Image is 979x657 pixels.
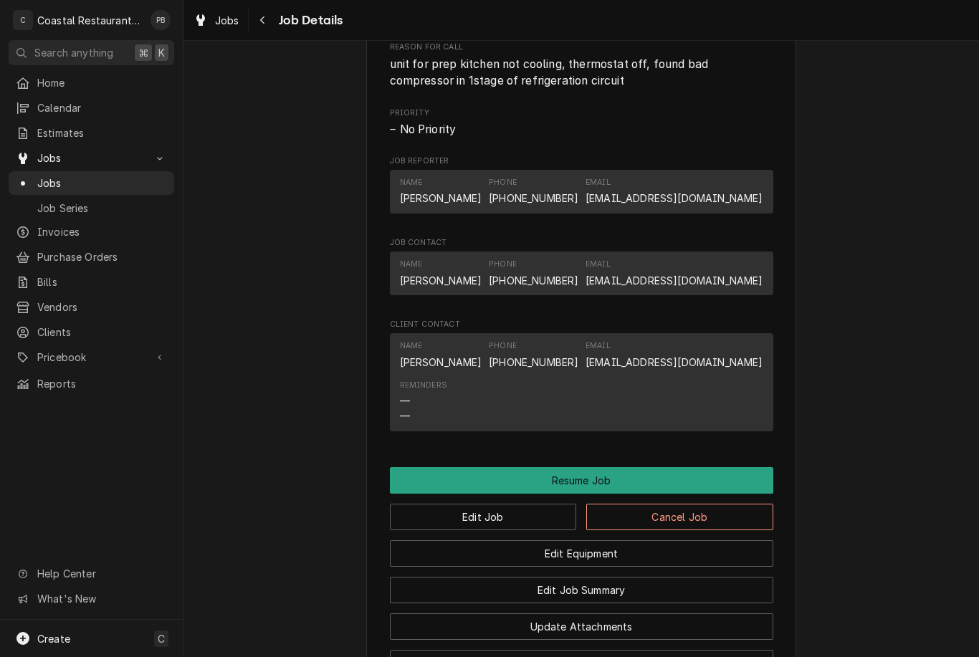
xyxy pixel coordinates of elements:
a: Reports [9,372,174,395]
button: Update Attachments [390,613,773,640]
div: Reason For Call [390,42,773,90]
span: Priority [390,121,773,138]
div: Client Contact List [390,333,773,438]
span: Job Reporter [390,155,773,167]
div: Job Reporter [390,155,773,220]
span: ⌘ [138,45,148,60]
div: Contact [390,170,773,214]
span: Jobs [37,150,145,166]
span: Bills [37,274,167,289]
button: Navigate back [252,9,274,32]
a: Job Series [9,196,174,220]
div: Email [586,259,763,287]
div: Name [400,340,482,369]
a: Jobs [9,171,174,195]
span: Purchase Orders [37,249,167,264]
a: Invoices [9,220,174,244]
div: Button Group Row [390,530,773,567]
span: Jobs [215,13,239,28]
button: Resume Job [390,467,773,494]
div: Phone [489,177,517,188]
a: Clients [9,320,174,344]
span: Job Contact [390,237,773,249]
div: Email [586,340,611,352]
div: Name [400,259,482,287]
a: Jobs [188,9,245,32]
div: Name [400,340,423,352]
div: Job Reporter List [390,170,773,220]
a: [EMAIL_ADDRESS][DOMAIN_NAME] [586,192,763,204]
span: Clients [37,325,167,340]
button: Search anything⌘K [9,40,174,65]
a: Go to Jobs [9,146,174,170]
div: Phill Blush's Avatar [151,10,171,30]
span: Reason For Call [390,42,773,53]
div: Phone [489,259,578,287]
button: Cancel Job [586,504,773,530]
div: [PERSON_NAME] [400,355,482,370]
div: Button Group Row [390,494,773,530]
div: Contact [390,251,773,295]
div: Name [400,177,423,188]
button: Edit Job Summary [390,577,773,603]
div: Phone [489,340,517,352]
div: — [400,408,410,423]
a: Go to Pricebook [9,345,174,369]
a: [PHONE_NUMBER] [489,192,578,204]
div: Coastal Restaurant Repair's Avatar [13,10,33,30]
div: Name [400,177,482,206]
a: [PHONE_NUMBER] [489,274,578,287]
div: Coastal Restaurant Repair [37,13,143,28]
span: Invoices [37,224,167,239]
span: C [158,631,165,646]
div: Job Contact List [390,251,773,302]
div: Email [586,259,611,270]
div: Reminders [400,380,447,391]
div: Button Group Row [390,603,773,640]
div: Job Contact [390,237,773,302]
span: Job Series [37,201,167,216]
span: Home [37,75,167,90]
div: Phone [489,259,517,270]
a: [EMAIL_ADDRESS][DOMAIN_NAME] [586,356,763,368]
a: Go to What's New [9,587,174,610]
a: Purchase Orders [9,245,174,269]
div: Priority [390,107,773,138]
span: Reports [37,376,167,391]
span: K [158,45,165,60]
span: Reason For Call [390,56,773,90]
span: Jobs [37,176,167,191]
button: Edit Equipment [390,540,773,567]
a: Bills [9,270,174,294]
a: Calendar [9,96,174,120]
div: No Priority [390,121,773,138]
span: Create [37,633,70,645]
a: Go to Help Center [9,562,174,585]
div: Phone [489,177,578,206]
div: Button Group Row [390,567,773,603]
span: Pricebook [37,350,145,365]
a: Vendors [9,295,174,319]
div: — [400,393,410,408]
span: Job Details [274,11,343,30]
span: Calendar [37,100,167,115]
a: Estimates [9,121,174,145]
a: Home [9,71,174,95]
div: Reminders [400,380,447,423]
div: Contact [390,333,773,431]
a: [PHONE_NUMBER] [489,356,578,368]
div: Phone [489,340,578,369]
span: Estimates [37,125,167,140]
div: Name [400,259,423,270]
a: [EMAIL_ADDRESS][DOMAIN_NAME] [586,274,763,287]
div: Client Contact [390,319,773,437]
div: Email [586,340,763,369]
div: Email [586,177,763,206]
div: Email [586,177,611,188]
span: Search anything [34,45,113,60]
span: Client Contact [390,319,773,330]
span: unit for prep kitchen not cooling, thermostat off, found bad compressor in 1stage of refrigeratio... [390,57,712,88]
span: Vendors [37,299,167,315]
span: What's New [37,591,166,606]
div: [PERSON_NAME] [400,191,482,206]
